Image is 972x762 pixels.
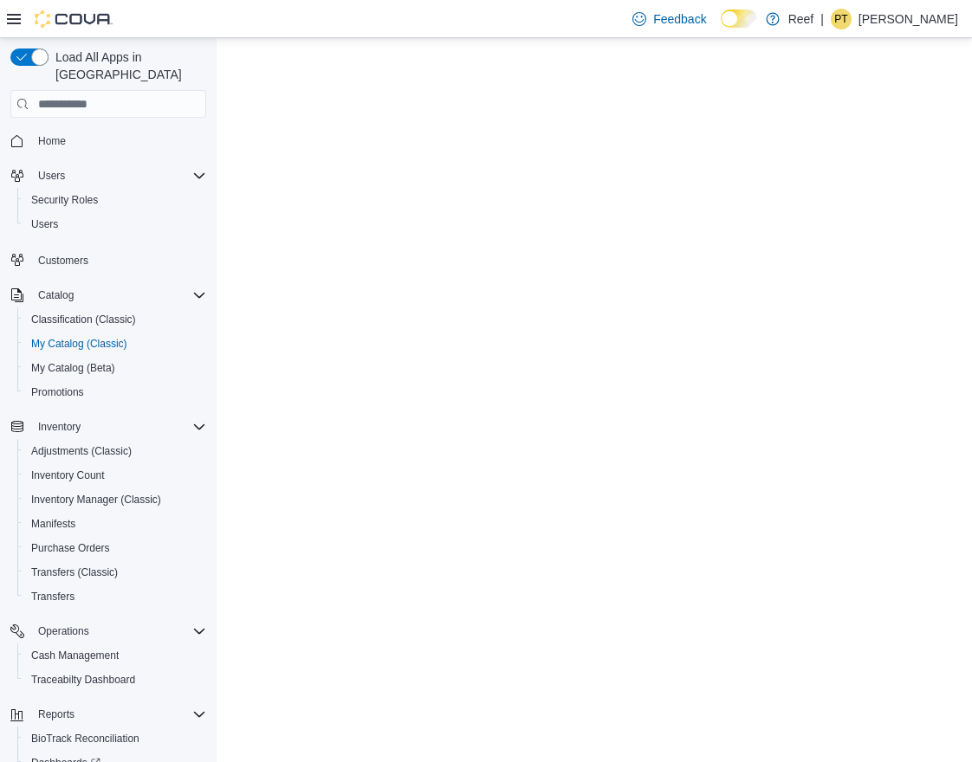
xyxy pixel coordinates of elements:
a: Traceabilty Dashboard [24,669,142,690]
span: Catalog [31,285,206,306]
span: Reports [38,707,75,721]
span: Adjustments (Classic) [24,441,206,462]
span: Inventory Manager (Classic) [31,493,161,507]
span: My Catalog (Beta) [31,361,115,375]
span: Purchase Orders [24,538,206,559]
button: Security Roles [17,188,213,212]
button: Inventory Manager (Classic) [17,488,213,512]
span: Manifests [24,513,206,534]
span: My Catalog (Beta) [24,358,206,378]
input: Dark Mode [721,10,757,28]
span: BioTrack Reconciliation [31,732,139,746]
span: Catalog [38,288,74,302]
span: Classification (Classic) [24,309,206,330]
span: Transfers [24,586,206,607]
span: BioTrack Reconciliation [24,728,206,749]
a: Home [31,131,73,152]
a: Transfers (Classic) [24,562,125,583]
span: Transfers [31,590,75,604]
button: Home [3,128,213,153]
button: Reports [3,702,213,726]
a: Cash Management [24,645,126,666]
span: Feedback [653,10,706,28]
span: Home [31,130,206,152]
a: Classification (Classic) [24,309,143,330]
button: Reports [31,704,81,725]
p: | [820,9,824,29]
button: My Catalog (Beta) [17,356,213,380]
span: Operations [38,624,89,638]
span: Customers [38,254,88,268]
span: Cash Management [24,645,206,666]
button: Catalog [31,285,81,306]
a: My Catalog (Classic) [24,333,134,354]
span: Inventory [31,417,206,437]
span: Promotions [24,382,206,403]
span: Inventory [38,420,81,434]
a: Adjustments (Classic) [24,441,139,462]
button: My Catalog (Classic) [17,332,213,356]
button: Inventory Count [17,463,213,488]
button: Adjustments (Classic) [17,439,213,463]
span: My Catalog (Classic) [24,333,206,354]
span: Traceabilty Dashboard [31,673,135,687]
a: My Catalog (Beta) [24,358,122,378]
span: Cash Management [31,649,119,662]
span: Inventory Count [31,468,105,482]
span: Transfers (Classic) [31,565,118,579]
span: Home [38,134,66,148]
span: Classification (Classic) [31,313,136,326]
button: Inventory [3,415,213,439]
a: Users [24,214,65,235]
span: PT [834,9,847,29]
span: Adjustments (Classic) [31,444,132,458]
img: Cova [35,10,113,28]
button: Cash Management [17,643,213,668]
span: Customers [31,249,206,270]
span: Inventory Count [24,465,206,486]
span: Reports [31,704,206,725]
p: Reef [788,9,814,29]
span: Users [31,217,58,231]
button: Inventory [31,417,87,437]
button: Customers [3,247,213,272]
a: Feedback [625,2,713,36]
button: Users [3,164,213,188]
span: Manifests [31,517,75,531]
button: Transfers (Classic) [17,560,213,584]
div: Payton Tromblee [831,9,852,29]
a: Inventory Count [24,465,112,486]
a: Manifests [24,513,82,534]
span: Users [31,165,206,186]
a: Customers [31,250,95,271]
span: Users [38,169,65,183]
a: Purchase Orders [24,538,117,559]
button: Users [31,165,72,186]
a: Promotions [24,382,91,403]
span: Promotions [31,385,84,399]
span: Traceabilty Dashboard [24,669,206,690]
p: [PERSON_NAME] [859,9,958,29]
a: Transfers [24,586,81,607]
span: Security Roles [24,190,206,210]
span: Load All Apps in [GEOGRAPHIC_DATA] [49,48,206,83]
button: Operations [31,621,96,642]
a: Inventory Manager (Classic) [24,489,168,510]
a: Security Roles [24,190,105,210]
span: Inventory Manager (Classic) [24,489,206,510]
button: Operations [3,619,213,643]
button: Manifests [17,512,213,536]
button: Purchase Orders [17,536,213,560]
button: Transfers [17,584,213,609]
button: Catalog [3,283,213,307]
a: BioTrack Reconciliation [24,728,146,749]
span: Security Roles [31,193,98,207]
span: Transfers (Classic) [24,562,206,583]
span: My Catalog (Classic) [31,337,127,351]
button: Users [17,212,213,236]
button: BioTrack Reconciliation [17,726,213,751]
button: Classification (Classic) [17,307,213,332]
span: Purchase Orders [31,541,110,555]
span: Users [24,214,206,235]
